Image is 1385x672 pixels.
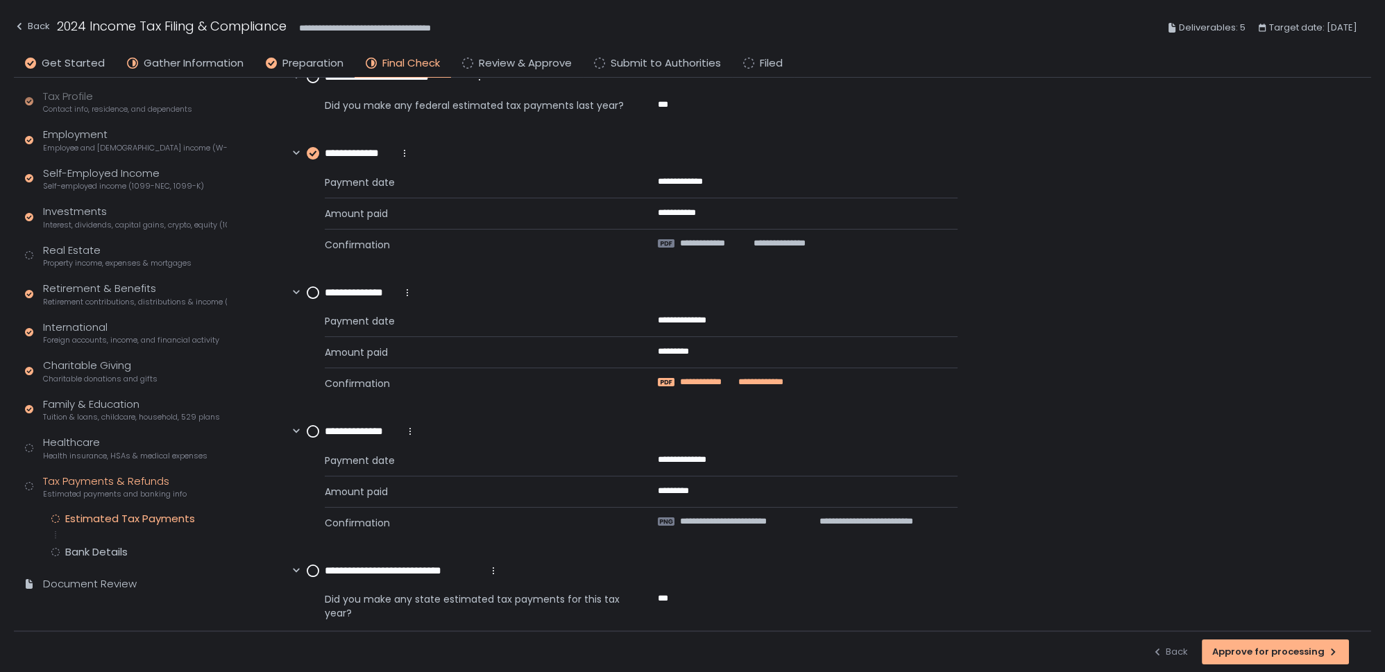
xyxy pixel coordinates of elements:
[43,335,219,345] span: Foreign accounts, income, and financial activity
[57,17,287,35] h1: 2024 Income Tax Filing & Compliance
[43,258,192,268] span: Property income, expenses & mortgages
[43,166,204,192] div: Self-Employed Income
[325,454,624,467] span: Payment date
[65,512,195,526] div: Estimated Tax Payments
[43,397,220,423] div: Family & Education
[43,576,137,592] div: Document Review
[1212,646,1339,658] div: Approve for processing
[14,17,50,40] button: Back
[325,592,624,620] span: Did you make any state estimated tax payments for this tax year?
[14,18,50,35] div: Back
[43,127,227,153] div: Employment
[1269,19,1357,36] span: Target date: [DATE]
[43,220,227,230] span: Interest, dividends, capital gains, crypto, equity (1099s, K-1s)
[1152,639,1188,664] button: Back
[42,55,105,71] span: Get Started
[1152,646,1188,658] div: Back
[43,143,227,153] span: Employee and [DEMOGRAPHIC_DATA] income (W-2s)
[43,358,158,384] div: Charitable Giving
[43,412,220,422] span: Tuition & loans, childcare, household, 529 plans
[325,175,624,189] span: Payment date
[144,55,244,71] span: Gather Information
[325,238,624,252] span: Confirmation
[43,489,187,499] span: Estimated payments and banking info
[43,281,227,307] div: Retirement & Benefits
[325,345,624,359] span: Amount paid
[43,451,207,461] span: Health insurance, HSAs & medical expenses
[282,55,343,71] span: Preparation
[43,474,187,500] div: Tax Payments & Refunds
[43,104,192,114] span: Contact info, residence, and dependents
[1202,639,1349,664] button: Approve for processing
[43,435,207,461] div: Healthcare
[43,297,227,307] span: Retirement contributions, distributions & income (1099-R, 5498)
[1179,19,1246,36] span: Deliverables: 5
[325,485,624,499] span: Amount paid
[325,207,624,221] span: Amount paid
[325,516,624,530] span: Confirmation
[479,55,572,71] span: Review & Approve
[325,314,624,328] span: Payment date
[43,204,227,230] div: Investments
[43,243,192,269] div: Real Estate
[382,55,440,71] span: Final Check
[611,55,721,71] span: Submit to Authorities
[43,374,158,384] span: Charitable donations and gifts
[325,98,624,112] span: Did you make any federal estimated tax payments last year?
[325,377,624,390] span: Confirmation
[43,181,204,191] span: Self-employed income (1099-NEC, 1099-K)
[760,55,783,71] span: Filed
[65,545,128,559] div: Bank Details
[43,320,219,346] div: International
[43,89,192,115] div: Tax Profile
